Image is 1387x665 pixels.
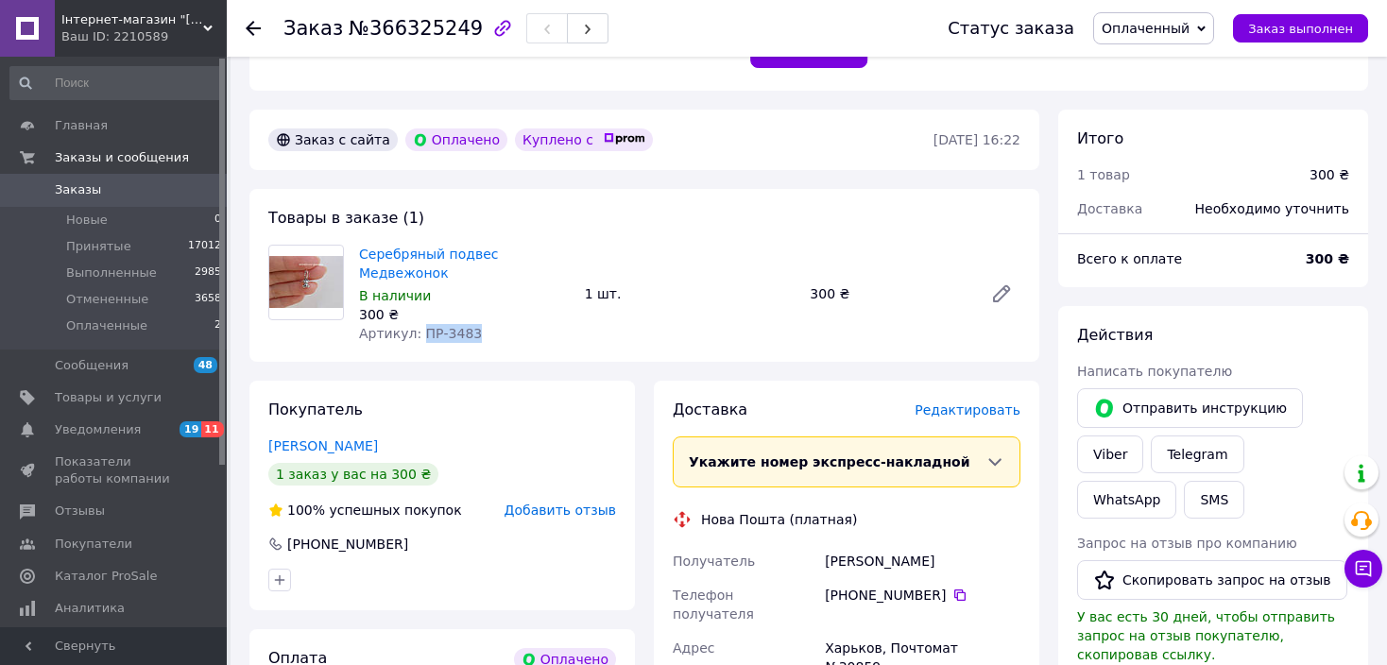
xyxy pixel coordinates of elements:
span: Адрес [673,640,714,656]
button: Скопировать запрос на отзыв [1077,560,1347,600]
div: 300 ₴ [802,281,975,307]
span: Каталог ProSale [55,568,157,585]
span: У вас есть 30 дней, чтобы отправить запрос на отзыв покупателю, скопировав ссылку. [1077,609,1335,662]
input: Поиск [9,66,223,100]
span: Доставка [1077,201,1142,216]
span: Артикул: ПР-3483 [359,326,482,341]
span: 11 [201,421,223,437]
span: Запрос на отзыв про компанию [1077,536,1297,551]
div: [PHONE_NUMBER] [285,535,410,554]
span: Укажите номер экспресс-накладной [689,454,970,469]
span: Отзывы [55,503,105,520]
a: WhatsApp [1077,481,1176,519]
span: Всего к оплате [1077,251,1182,266]
span: 48 [194,357,217,373]
span: Получатель [673,554,755,569]
span: Отмененные [66,291,148,308]
span: В наличии [359,288,431,303]
span: Показатели работы компании [55,453,175,487]
div: Нова Пошта (платная) [696,510,862,529]
span: Покупатели [55,536,132,553]
div: успешных покупок [268,501,462,520]
span: Принятые [66,238,131,255]
span: Главная [55,117,108,134]
div: 300 ₴ [359,305,570,324]
img: Серебряный подвес Медвежонок [269,256,343,308]
div: 300 ₴ [1310,165,1349,184]
time: [DATE] 16:22 [933,132,1020,147]
span: Оплаченный [1102,21,1190,36]
span: Оплаченные [66,317,147,334]
span: Товары и услуги [55,389,162,406]
a: Серебряный подвес Медвежонок [359,247,499,281]
span: 19 [180,421,201,437]
img: prom [604,133,645,145]
div: Статус заказа [948,19,1074,38]
span: Покупатель [268,401,363,418]
span: Аналитика [55,600,125,617]
span: 1 товар [1077,167,1130,182]
span: Заказ [283,17,343,40]
span: 2985 [195,264,221,281]
button: Чат с покупателем [1344,550,1382,588]
span: Телефон получателя [673,588,754,622]
div: [PERSON_NAME] [821,544,1024,578]
div: 1 шт. [577,281,803,307]
div: 1 заказ у вас на 300 ₴ [268,463,438,486]
span: 3658 [195,291,221,308]
a: Viber [1077,435,1143,473]
span: №366325249 [349,17,483,40]
a: [PERSON_NAME] [268,438,378,453]
div: Куплено с [515,128,653,151]
div: [PHONE_NUMBER] [825,586,1020,605]
span: Товары в заказе (1) [268,209,424,227]
span: 17012 [188,238,221,255]
span: Уведомления [55,421,141,438]
div: Необходимо уточнить [1184,188,1361,230]
span: Сообщения [55,357,128,374]
span: 0 [214,212,221,229]
span: 2 [214,317,221,334]
span: Действия [1077,326,1153,344]
button: Заказ выполнен [1233,14,1368,43]
div: Ваш ID: 2210589 [61,28,227,45]
span: Доставка [673,401,747,418]
span: Інтернет-магазин "Ювелір Лайф" [61,11,203,28]
a: Telegram [1151,435,1243,473]
span: Написать покупателю [1077,364,1232,379]
span: Итого [1077,129,1123,147]
div: Заказ с сайта [268,128,398,151]
span: Выполненные [66,264,157,281]
span: 100% [287,503,325,518]
span: Редактировать [915,402,1020,418]
button: Отправить инструкцию [1077,388,1303,428]
div: Вернуться назад [246,19,261,38]
button: SMS [1184,481,1244,519]
span: Заказы и сообщения [55,149,189,166]
a: Редактировать [983,275,1020,313]
span: Добавить отзыв [505,503,616,518]
span: Заказы [55,181,101,198]
span: Новые [66,212,108,229]
div: Оплачено [405,128,507,151]
span: Заказ выполнен [1248,22,1353,36]
b: 300 ₴ [1306,251,1349,266]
